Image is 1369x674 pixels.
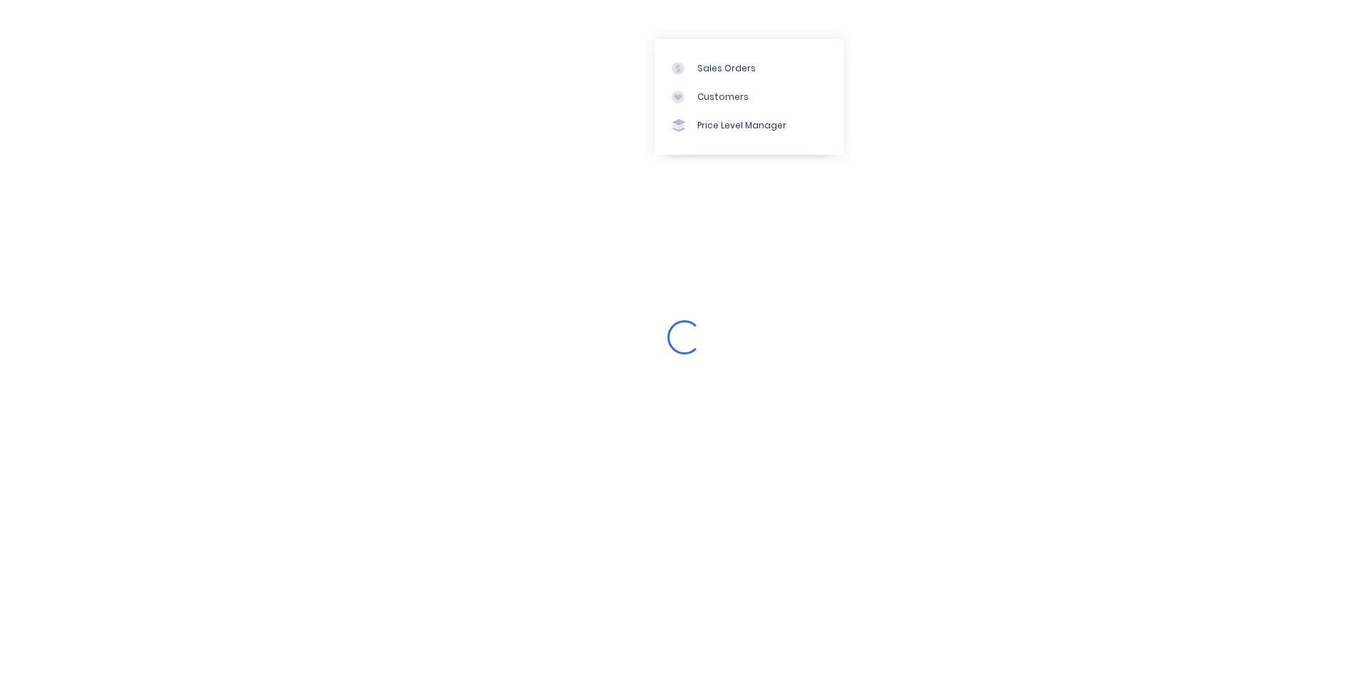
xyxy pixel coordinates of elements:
[655,53,844,82] a: Sales Orders
[655,83,844,111] a: Customers
[697,91,749,103] div: Customers
[697,119,786,132] div: Price Level Manager
[697,62,756,75] div: Sales Orders
[655,111,844,140] a: Price Level Manager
